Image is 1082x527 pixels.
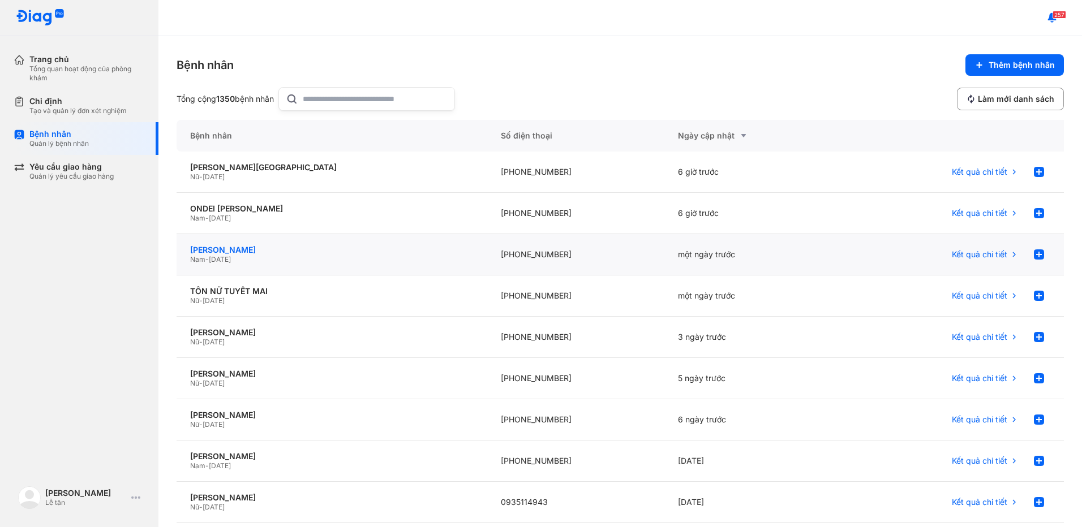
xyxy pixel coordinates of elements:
div: [PERSON_NAME] [190,327,474,338]
span: Nữ [190,338,199,346]
span: - [199,379,203,387]
div: 0935114943 [487,482,665,523]
span: Nữ [190,296,199,305]
div: [PERSON_NAME][GEOGRAPHIC_DATA] [190,162,474,172]
span: Kết quả chi tiết [952,249,1007,260]
span: Kết quả chi tiết [952,497,1007,507]
div: [PHONE_NUMBER] [487,317,665,358]
div: Quản lý bệnh nhân [29,139,89,148]
div: [DATE] [664,440,842,482]
div: ONDEI [PERSON_NAME] [190,204,474,214]
div: 6 ngày trước [664,399,842,440]
span: [DATE] [209,214,231,222]
img: logo [16,9,65,27]
span: Thêm bệnh nhân [989,60,1055,70]
span: Kết quả chi tiết [952,456,1007,466]
div: Ngày cập nhật [678,129,828,142]
button: Làm mới danh sách [957,88,1064,110]
div: Yêu cầu giao hàng [29,162,114,172]
span: Kết quả chi tiết [952,208,1007,218]
span: Nam [190,255,205,263]
span: [DATE] [203,172,225,181]
img: logo [18,486,41,509]
span: - [205,255,209,263]
span: Nữ [190,379,199,387]
span: - [205,461,209,470]
div: [PERSON_NAME] [190,410,474,420]
span: Nữ [190,420,199,429]
div: [PHONE_NUMBER] [487,193,665,234]
div: [PERSON_NAME] [190,245,474,255]
div: Quản lý yêu cầu giao hàng [29,172,114,181]
span: Kết quả chi tiết [952,373,1007,383]
span: [DATE] [203,379,225,387]
div: TÔN NỮ TUYẾT MAI [190,286,474,296]
span: Nữ [190,172,199,181]
span: Kết quả chi tiết [952,414,1007,425]
div: [PHONE_NUMBER] [487,152,665,193]
div: [PHONE_NUMBER] [487,399,665,440]
div: 6 giờ trước [664,152,842,193]
span: - [199,338,203,346]
div: 6 giờ trước [664,193,842,234]
span: Kết quả chi tiết [952,332,1007,342]
span: 257 [1053,11,1066,19]
div: [PHONE_NUMBER] [487,358,665,399]
div: Bệnh nhân [177,120,487,152]
span: - [205,214,209,222]
span: 1350 [216,94,235,103]
div: [DATE] [664,482,842,523]
span: - [199,172,203,181]
div: Bệnh nhân [29,129,89,139]
div: Tạo và quản lý đơn xét nghiệm [29,106,127,115]
div: Tổng quan hoạt động của phòng khám [29,64,145,83]
span: [DATE] [203,296,225,305]
div: Tổng cộng bệnh nhân [177,94,274,104]
div: một ngày trước [664,275,842,317]
span: Làm mới danh sách [978,94,1054,104]
div: [PERSON_NAME] [45,488,127,498]
span: Nam [190,214,205,222]
div: [PHONE_NUMBER] [487,440,665,482]
span: [DATE] [203,503,225,511]
span: - [199,503,203,511]
span: - [199,296,203,305]
div: Số điện thoại [487,120,665,152]
div: [PERSON_NAME] [190,369,474,379]
div: [PHONE_NUMBER] [487,275,665,317]
span: Nữ [190,503,199,511]
div: 3 ngày trước [664,317,842,358]
span: [DATE] [209,255,231,263]
span: Nam [190,461,205,470]
div: [PHONE_NUMBER] [487,234,665,275]
div: [PERSON_NAME] [190,451,474,461]
span: [DATE] [209,461,231,470]
div: Chỉ định [29,96,127,106]
button: Thêm bệnh nhân [965,54,1064,76]
div: [PERSON_NAME] [190,493,474,503]
span: [DATE] [203,338,225,346]
span: - [199,420,203,429]
div: một ngày trước [664,234,842,275]
div: Bệnh nhân [177,57,234,73]
div: Lễ tân [45,498,127,507]
span: Kết quả chi tiết [952,291,1007,301]
span: Kết quả chi tiết [952,167,1007,177]
div: 5 ngày trước [664,358,842,399]
span: [DATE] [203,420,225,429]
div: Trang chủ [29,54,145,64]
